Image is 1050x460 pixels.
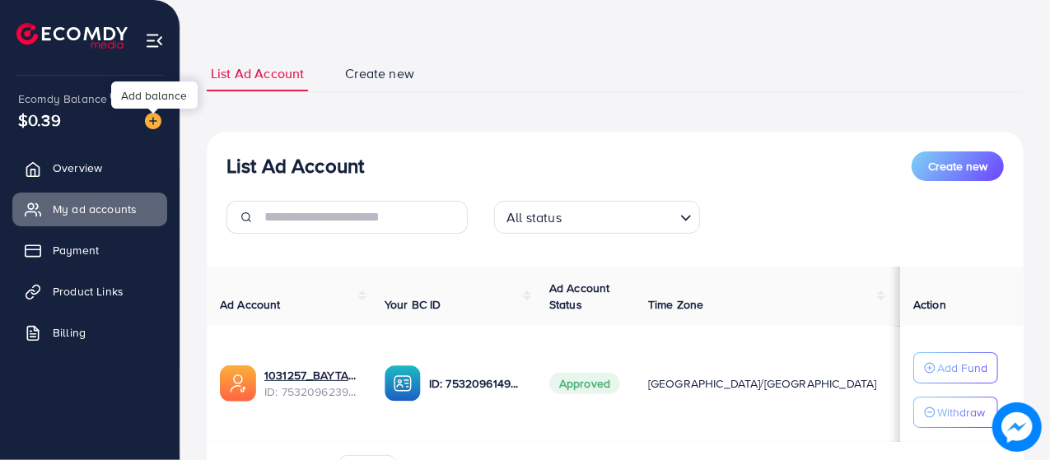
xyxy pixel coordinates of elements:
[928,158,987,174] span: Create new
[503,206,565,230] span: All status
[937,358,987,378] p: Add Fund
[16,23,128,49] img: logo
[937,402,985,422] p: Withdraw
[992,402,1042,452] img: image
[145,31,164,50] img: menu
[53,242,99,258] span: Payment
[12,151,167,184] a: Overview
[264,367,358,383] a: 1031257_BAYTAEK_1753702824295
[494,201,700,234] div: Search for option
[53,324,86,341] span: Billing
[549,280,610,313] span: Ad Account Status
[567,202,674,230] input: Search for option
[648,375,877,392] span: [GEOGRAPHIC_DATA]/[GEOGRAPHIC_DATA]
[18,108,61,132] span: $0.39
[912,151,1004,181] button: Create new
[145,113,161,129] img: image
[264,383,358,400] span: ID: 7532096239010316305
[264,367,358,401] div: <span class='underline'>1031257_BAYTAEK_1753702824295</span></br>7532096239010316305
[913,397,998,428] button: Withdraw
[429,374,523,393] p: ID: 7532096149239529473
[53,201,137,217] span: My ad accounts
[211,64,304,83] span: List Ad Account
[12,234,167,267] a: Payment
[12,275,167,308] a: Product Links
[12,316,167,349] a: Billing
[913,352,998,383] button: Add Fund
[220,296,281,313] span: Ad Account
[345,64,414,83] span: Create new
[53,160,102,176] span: Overview
[12,193,167,225] a: My ad accounts
[549,373,620,394] span: Approved
[913,296,946,313] span: Action
[226,154,364,178] h3: List Ad Account
[385,296,441,313] span: Your BC ID
[220,365,256,402] img: ic-ads-acc.e4c84228.svg
[53,283,124,300] span: Product Links
[648,296,703,313] span: Time Zone
[385,365,421,402] img: ic-ba-acc.ded83a64.svg
[18,91,107,107] span: Ecomdy Balance
[111,81,198,109] div: Add balance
